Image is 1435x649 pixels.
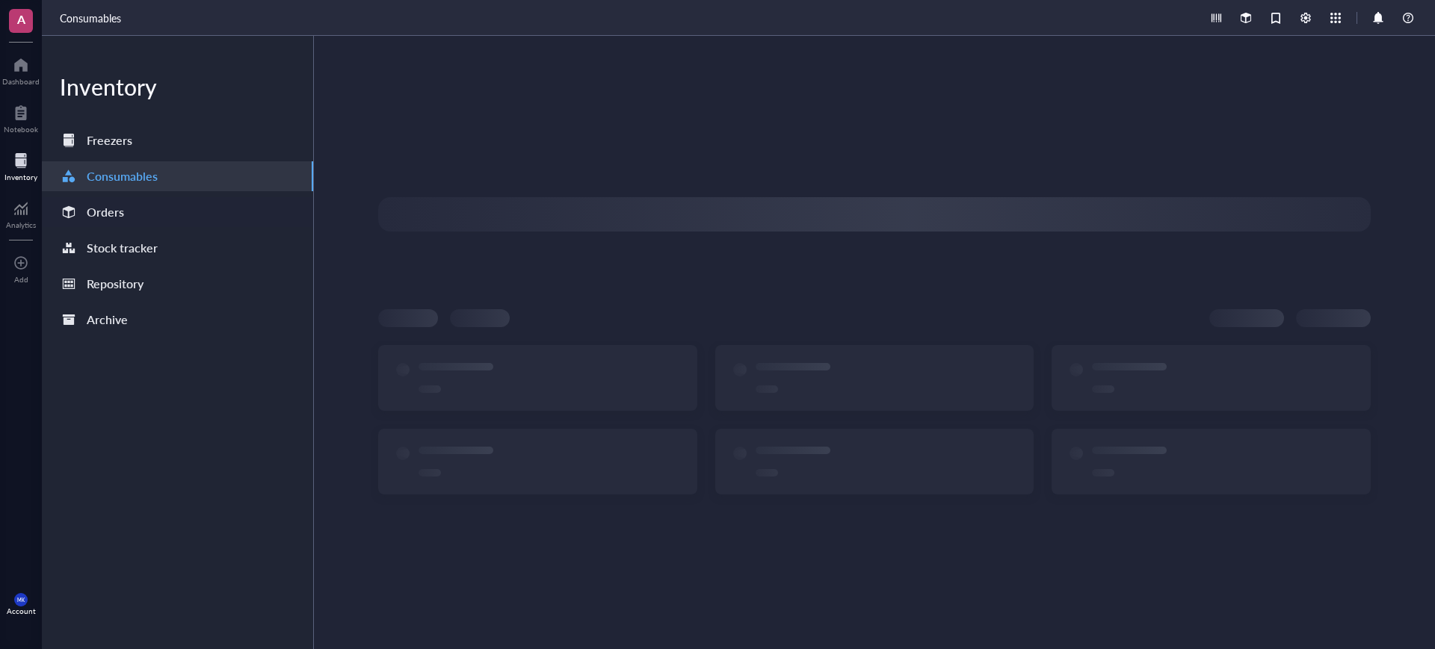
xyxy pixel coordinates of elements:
[4,101,38,134] a: Notebook
[87,273,143,294] div: Repository
[42,125,313,155] a: Freezers
[87,237,158,258] div: Stock tracker
[42,161,313,191] a: Consumables
[4,149,37,181] a: Inventory
[14,275,28,284] div: Add
[4,125,38,134] div: Notebook
[6,196,36,229] a: Analytics
[42,305,313,335] a: Archive
[42,269,313,299] a: Repository
[42,72,313,102] div: Inventory
[7,606,36,615] div: Account
[87,130,132,151] div: Freezers
[87,202,124,223] div: Orders
[87,309,128,330] div: Archive
[60,10,124,26] a: Consumables
[17,597,25,603] span: MK
[2,77,40,86] div: Dashboard
[17,10,25,28] span: A
[2,53,40,86] a: Dashboard
[42,197,313,227] a: Orders
[4,173,37,181] div: Inventory
[42,233,313,263] a: Stock tracker
[87,166,158,187] div: Consumables
[6,220,36,229] div: Analytics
